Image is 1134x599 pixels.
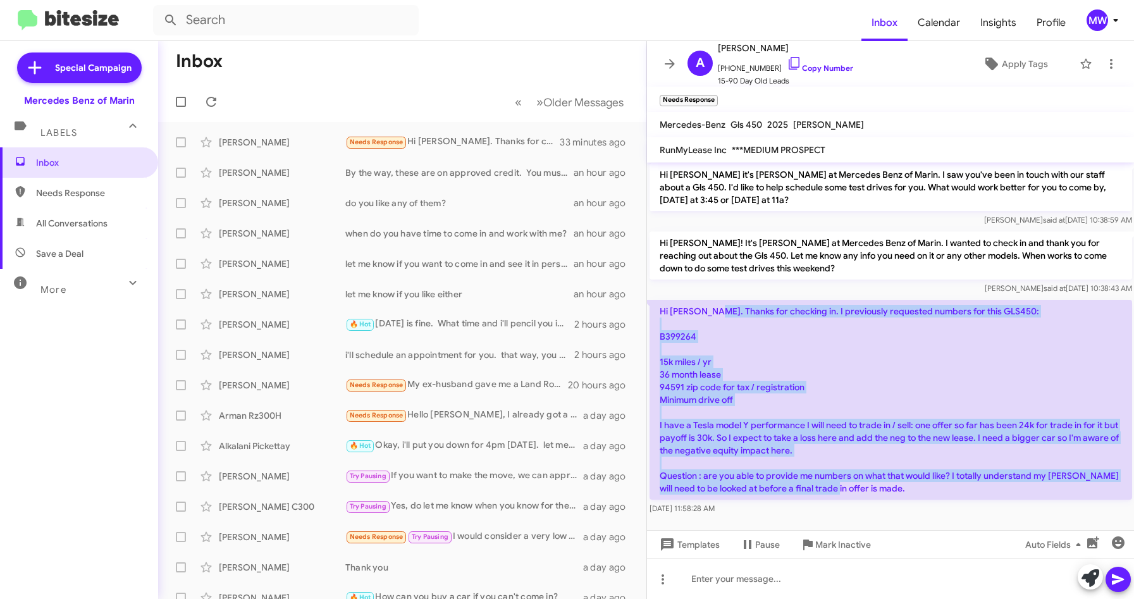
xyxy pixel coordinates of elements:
div: If you want to make the move, we can appraise your car and take it in as a trade. We do that all ... [345,469,583,483]
span: [PERSON_NAME] [793,119,864,130]
span: Needs Response [36,187,144,199]
span: » [536,94,543,110]
div: [PERSON_NAME] [219,379,345,392]
span: [DATE] 11:58:28 AM [650,503,715,513]
span: Gls 450 [730,119,762,130]
span: Save a Deal [36,247,83,260]
div: 33 minutes ago [560,136,636,149]
div: let me know if you like either [345,288,574,300]
div: [PERSON_NAME] C300 [219,500,345,513]
div: an hour ago [574,197,636,209]
div: a day ago [583,470,636,483]
div: Arman Rz300H [219,409,345,422]
div: a day ago [583,500,636,513]
div: [PERSON_NAME] [219,470,345,483]
a: Calendar [908,4,970,41]
div: a day ago [583,561,636,574]
span: Labels [40,127,77,139]
div: Hello [PERSON_NAME], I already got a I4 because they had more rebates and it's full option. I sho... [345,408,583,423]
div: I would consider a very low mileage S600 as well and prefer a color Combination other than BLACK ... [345,529,583,544]
span: Needs Response [350,411,404,419]
h1: Inbox [176,51,223,71]
div: [PERSON_NAME] [219,166,345,179]
div: an hour ago [574,166,636,179]
div: an hour ago [574,257,636,270]
span: Try Pausing [412,533,448,541]
span: 🔥 Hot [350,320,371,328]
div: do you like any of them? [345,197,574,209]
span: Special Campaign [55,61,132,74]
span: Pause [755,533,780,556]
button: Previous [507,89,529,115]
div: Mercedes Benz of Marin [24,94,135,107]
div: [DATE] is fine. What time and i'll pencil you in for an appointment [345,317,574,331]
button: Apply Tags [956,52,1073,75]
span: [PERSON_NAME] [DATE] 10:38:43 AM [984,283,1131,293]
span: ***MEDIUM PROSPECT [732,144,825,156]
span: Try Pausing [350,502,386,510]
a: Special Campaign [17,52,142,83]
a: Insights [970,4,1026,41]
div: [PERSON_NAME] [219,288,345,300]
div: Okay, i'll put you down for 4pm [DATE]. let me know if that time needs to change. [345,438,583,453]
div: Hi [PERSON_NAME]. Thanks for checking in. I previously requested numbers for this GLS450: B399264... [345,135,560,149]
button: Pause [730,533,790,556]
div: an hour ago [574,227,636,240]
div: 2 hours ago [574,318,636,331]
button: Auto Fields [1015,533,1096,556]
div: a day ago [583,409,636,422]
div: 20 hours ago [568,379,636,392]
button: Next [529,89,631,115]
span: said at [1042,215,1064,225]
div: a day ago [583,531,636,543]
span: Older Messages [543,96,624,109]
div: My ex-husband gave me a Land Rover so I'm happy for now but I will likely consider a Mercedes nex... [345,378,568,392]
span: RunMyLease Inc [660,144,727,156]
div: [PERSON_NAME] [219,227,345,240]
span: All Conversations [36,217,108,230]
input: Search [153,5,419,35]
a: Inbox [861,4,908,41]
span: Templates [657,533,720,556]
div: Thank you [345,561,583,574]
div: an hour ago [574,288,636,300]
span: Needs Response [350,138,404,146]
span: Needs Response [350,381,404,389]
div: [PERSON_NAME] [219,349,345,361]
span: A [696,53,705,73]
span: Needs Response [350,533,404,541]
span: Inbox [36,156,144,169]
button: Templates [647,533,730,556]
a: Copy Number [787,63,853,73]
div: [PERSON_NAME] [219,318,345,331]
p: Hi [PERSON_NAME]! It's [PERSON_NAME] at Mercedes Benz of Marin. I wanted to check in and thank yo... [650,232,1132,280]
span: Try Pausing [350,472,386,480]
span: More [40,284,66,295]
span: Mercedes-Benz [660,119,725,130]
nav: Page navigation example [508,89,631,115]
div: when do you have time to come in and work with me? [345,227,574,240]
span: said at [1043,283,1065,293]
div: a day ago [583,440,636,452]
a: Profile [1026,4,1076,41]
span: 2025 [767,119,788,130]
div: By the way, these are on approved credit. You must have excellent credit to qualify. [345,166,574,179]
div: Alkalani Pickettay [219,440,345,452]
div: i'll schedule an appointment for you. that way, you will have a designated associate to help you ... [345,349,574,361]
button: MW [1076,9,1120,31]
span: Mark Inactive [815,533,871,556]
div: MW [1087,9,1108,31]
span: Apply Tags [1002,52,1048,75]
div: [PERSON_NAME] [219,257,345,270]
p: Hi [PERSON_NAME] it's [PERSON_NAME] at Mercedes Benz of Marin. I saw you've been in touch with ou... [650,163,1132,211]
span: [PERSON_NAME] [DATE] 10:38:59 AM [983,215,1131,225]
div: Yes, do let me know when you know for the above stated reasons. [345,499,583,514]
span: « [515,94,522,110]
div: 2 hours ago [574,349,636,361]
p: Hi [PERSON_NAME]. Thanks for checking in. I previously requested numbers for this GLS450: B399264... [650,300,1132,500]
span: 15-90 Day Old Leads [718,75,853,87]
